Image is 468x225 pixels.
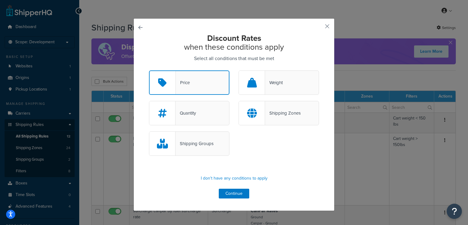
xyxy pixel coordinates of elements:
[265,109,301,117] div: Shipping Zones
[149,54,319,63] p: Select all conditions that must be met
[447,204,462,219] button: Open Resource Center
[175,139,214,148] div: Shipping Groups
[219,189,249,198] button: Continue
[207,32,261,44] strong: Discount Rates
[149,34,319,51] h2: when these conditions apply
[265,78,283,87] div: Weight
[175,109,196,117] div: Quantity
[149,174,319,183] p: I don't have any conditions to apply
[176,78,190,87] div: Price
